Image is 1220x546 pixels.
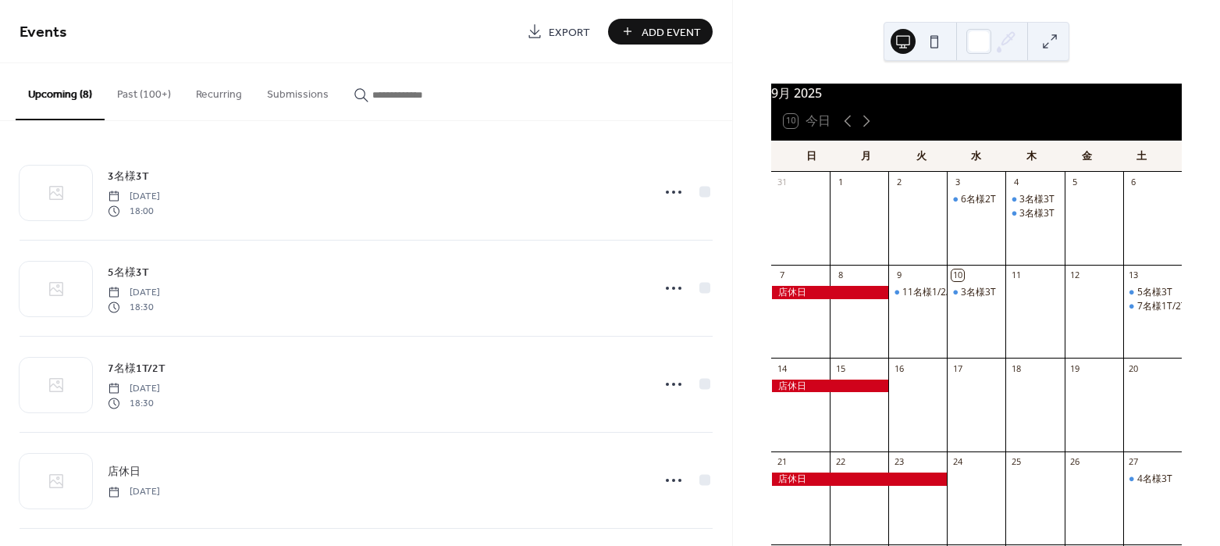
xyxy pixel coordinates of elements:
[1010,177,1022,188] div: 4
[771,286,888,299] div: 店休日
[947,286,1005,299] div: 3名様3T
[771,380,888,393] div: 店休日
[108,167,149,185] a: 3名様3T
[894,141,949,172] div: 火
[1069,456,1081,468] div: 26
[1137,300,1186,313] div: 7名様1T/2T
[1128,456,1140,468] div: 27
[961,286,996,299] div: 3名様3T
[784,141,839,172] div: 日
[108,361,165,377] span: 7名様1T/2T
[108,396,160,410] span: 18:30
[1128,362,1140,374] div: 20
[105,63,183,119] button: Past (100+)
[1059,141,1115,172] div: 金
[1069,269,1081,281] div: 12
[1123,300,1182,313] div: 7名様1T/2T
[549,24,590,41] span: Export
[1069,177,1081,188] div: 5
[1137,473,1172,486] div: 4名様3T
[108,265,149,281] span: 5名様3T
[183,63,254,119] button: Recurring
[1128,177,1140,188] div: 6
[108,286,160,300] span: [DATE]
[1010,362,1022,374] div: 18
[108,359,165,377] a: 7名様1T/2T
[1137,286,1172,299] div: 5名様3T
[834,269,846,281] div: 8
[1019,193,1055,206] div: 3名様3T
[834,456,846,468] div: 22
[108,462,140,480] a: 店休日
[108,485,160,499] span: [DATE]
[108,300,160,314] span: 18:30
[108,263,149,281] a: 5名様3T
[893,362,905,374] div: 16
[893,269,905,281] div: 9
[16,63,105,120] button: Upcoming (8)
[20,17,67,48] span: Events
[838,141,894,172] div: 月
[834,177,846,188] div: 1
[608,19,713,45] button: Add Event
[1019,207,1055,220] div: 3名様3T
[893,177,905,188] div: 2
[949,141,1005,172] div: 水
[1123,286,1182,299] div: 5名様3T
[776,362,788,374] div: 14
[947,193,1005,206] div: 6名様2T
[1069,362,1081,374] div: 19
[108,169,149,185] span: 3名様3T
[776,177,788,188] div: 31
[1005,207,1064,220] div: 3名様3T
[1114,141,1169,172] div: 土
[515,19,602,45] a: Export
[771,84,1182,102] div: 9月 2025
[834,362,846,374] div: 15
[1005,193,1064,206] div: 3名様3T
[771,473,947,486] div: 店休日
[1010,269,1022,281] div: 11
[1004,141,1059,172] div: 木
[642,24,701,41] span: Add Event
[108,382,160,396] span: [DATE]
[108,190,160,204] span: [DATE]
[951,456,963,468] div: 24
[254,63,341,119] button: Submissions
[1123,473,1182,486] div: 4名様3T
[776,456,788,468] div: 21
[108,464,140,480] span: 店休日
[951,177,963,188] div: 3
[1010,456,1022,468] div: 25
[951,269,963,281] div: 10
[776,269,788,281] div: 7
[893,456,905,468] div: 23
[1128,269,1140,281] div: 13
[951,362,963,374] div: 17
[108,204,160,218] span: 18:00
[888,286,947,299] div: 11名様1/2/3T
[902,286,960,299] div: 11名様1/2/3T
[961,193,996,206] div: 6名様2T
